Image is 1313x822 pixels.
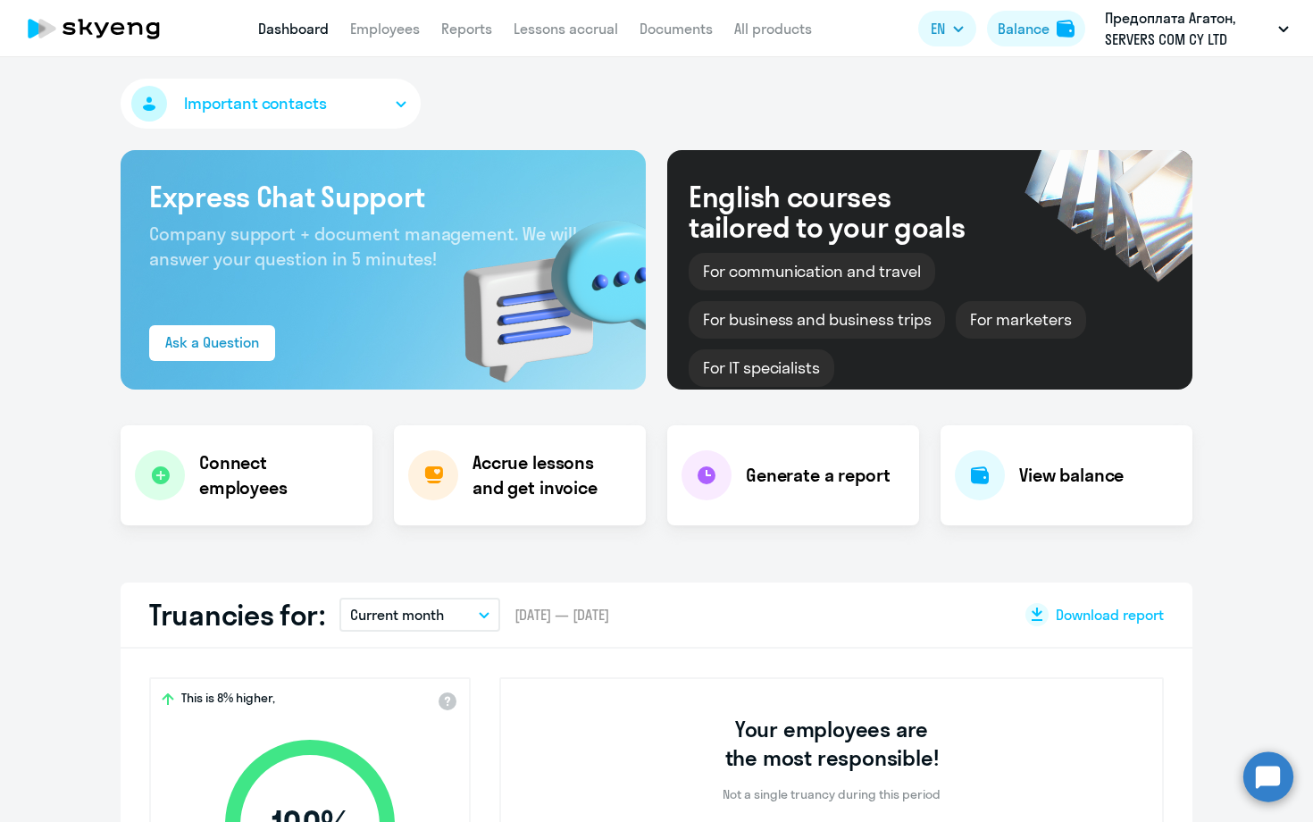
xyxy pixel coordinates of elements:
[734,20,812,38] a: All products
[441,20,492,38] a: Reports
[473,450,628,500] h4: Accrue lessons and get invoice
[1105,7,1271,50] p: Предоплата Агатон, SERVERS COM CY LTD
[689,253,935,290] div: For communication and travel
[199,450,358,500] h4: Connect employees
[717,715,947,772] h3: Your employees are the most responsible!
[181,690,275,711] span: This is 8% higher,
[184,92,327,115] span: Important contacts
[350,604,444,625] p: Current month
[931,18,945,39] span: EN
[339,598,500,632] button: Current month
[640,20,713,38] a: Documents
[121,79,421,129] button: Important contacts
[689,301,945,339] div: For business and business trips
[998,18,1050,39] div: Balance
[987,11,1085,46] button: Balancebalance
[689,349,834,387] div: For IT specialists
[350,20,420,38] a: Employees
[258,20,329,38] a: Dashboard
[514,605,609,625] span: [DATE] — [DATE]
[723,786,941,802] p: Not a single truancy during this period
[1019,463,1124,488] h4: View balance
[438,189,646,390] img: bg-img
[746,463,890,488] h4: Generate a report
[1056,605,1164,625] span: Download report
[689,181,994,242] div: English courses tailored to your goals
[918,11,976,46] button: EN
[1096,7,1298,50] button: Предоплата Агатон, SERVERS COM CY LTD
[165,331,259,353] div: Ask a Question
[149,325,275,361] button: Ask a Question
[149,597,325,633] h2: Truancies for:
[149,179,617,214] h3: Express Chat Support
[956,301,1085,339] div: For marketers
[1057,20,1075,38] img: balance
[514,20,618,38] a: Lessons accrual
[149,222,577,270] span: Company support + document management. We will answer your question in 5 minutes!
